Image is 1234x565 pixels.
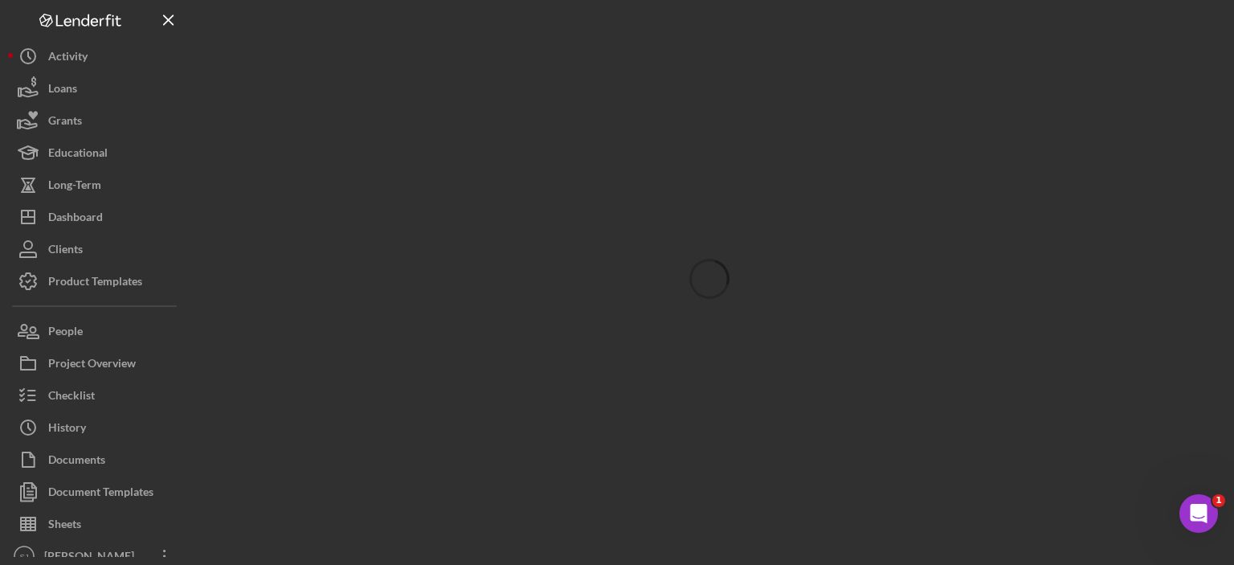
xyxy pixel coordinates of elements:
span: 1 [1212,494,1225,507]
iframe: Intercom live chat [1179,494,1218,533]
button: History [8,411,185,444]
button: Dashboard [8,201,185,233]
button: Checklist [8,379,185,411]
div: Documents [48,444,105,480]
button: Loans [8,72,185,104]
button: Activity [8,40,185,72]
button: Product Templates [8,265,185,297]
button: Clients [8,233,185,265]
div: Educational [48,137,108,173]
div: Grants [48,104,82,141]
button: Document Templates [8,476,185,508]
button: Long-Term [8,169,185,201]
button: Sheets [8,508,185,540]
div: History [48,411,86,448]
div: Sheets [48,508,81,544]
button: Educational [8,137,185,169]
div: Long-Term [48,169,101,205]
div: Activity [48,40,88,76]
div: Project Overview [48,347,136,383]
div: Clients [48,233,83,269]
div: Dashboard [48,201,103,237]
button: Grants [8,104,185,137]
button: Project Overview [8,347,185,379]
button: Documents [8,444,185,476]
div: Product Templates [48,265,142,301]
button: People [8,315,185,347]
div: People [48,315,83,351]
div: Document Templates [48,476,153,512]
div: Checklist [48,379,95,416]
div: Loans [48,72,77,108]
text: SJ [19,552,28,561]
